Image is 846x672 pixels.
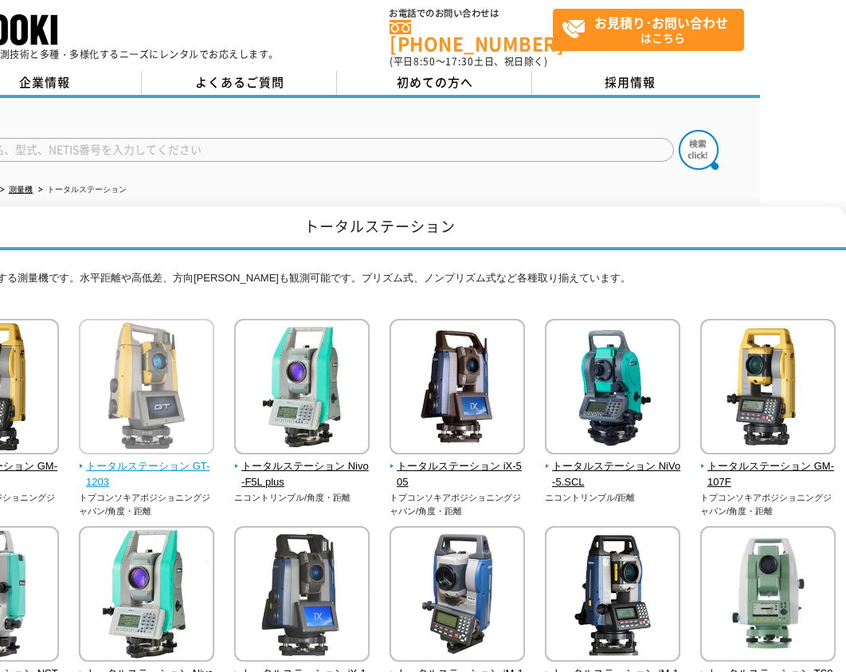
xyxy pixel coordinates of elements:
a: トータルステーション Nivo-F5L plus [234,443,370,491]
a: トータルステーション NiVo-5.SCL [545,443,681,491]
a: トータルステーション GM-107F [700,443,836,491]
span: トータルステーション NiVo-5.SCL [545,458,681,492]
a: お見積り･お問い合わせはこちら [553,9,744,51]
span: トータルステーション GT-1203 [79,458,215,492]
span: お電話でのお問い合わせは [390,9,553,18]
span: (平日 ～ 土日、祝日除く) [390,54,547,69]
p: トプコンソキアポジショニングジャパン/角度・距離 [700,491,836,517]
span: トータルステーション iX-505 [390,458,526,492]
p: トプコンソキアポジショニングジャパン/角度・距離 [390,491,526,517]
li: トータルステーション [35,182,127,198]
img: トータルステーション Nivo-F5L plus [234,319,370,458]
img: トータルステーション iX-1005 [234,526,370,666]
img: トータルステーション iM-107F [545,526,680,666]
span: 17:30 [445,54,474,69]
a: 初めての方へ [337,71,532,95]
img: btn_search.png [679,130,719,170]
img: トータルステーション GT-1203 [79,319,214,458]
strong: お見積り･お問い合わせ [594,13,728,32]
img: トータルステーション iX-505 [390,319,525,458]
img: トータルステーション iM-105F [390,526,525,666]
span: トータルステーション GM-107F [700,458,836,492]
span: トータルステーション Nivo-F5L plus [234,458,370,492]
span: 初めての方へ [397,73,473,91]
a: 採用情報 [532,71,727,95]
img: トータルステーション NiVo-5.SCL [545,319,680,458]
img: トータルステーション TS02※取扱終了 [700,526,836,666]
p: ニコントリンブル/角度・距離 [234,491,370,505]
a: 測量機 [9,185,33,194]
span: はこちら [562,10,743,49]
a: [PHONE_NUMBER] [390,20,553,53]
p: ニコントリンブル/距離 [545,491,681,505]
span: 8:50 [413,54,436,69]
p: トプコンソキアポジショニングジャパン/角度・距離 [79,491,215,517]
a: トータルステーション iX-505 [390,443,526,491]
img: トータルステーション Nivo-F5L [79,526,214,666]
a: トータルステーション GT-1203 [79,443,215,491]
a: よくあるご質問 [142,71,337,95]
img: トータルステーション GM-107F [700,319,836,458]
